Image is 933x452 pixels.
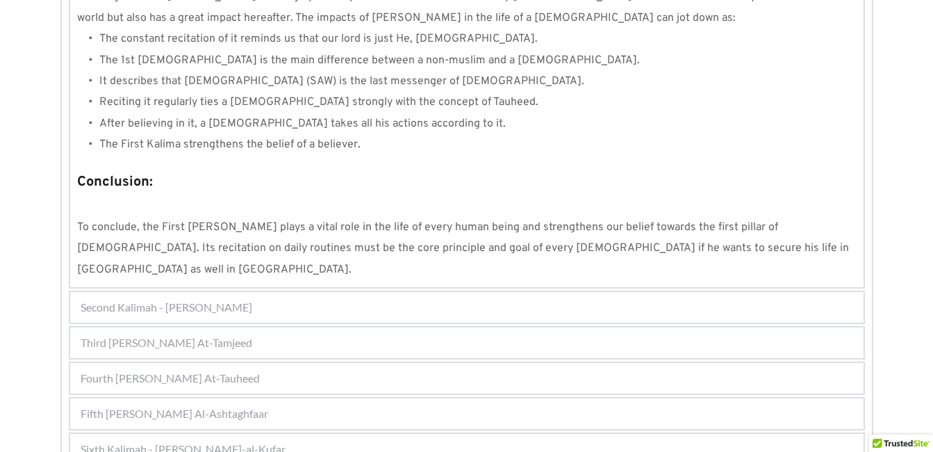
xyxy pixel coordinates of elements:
[99,95,538,109] span: Reciting it regularly ties a [DEMOGRAPHIC_DATA] strongly with the concept of Tauheed.
[99,32,538,46] span: The constant recitation of it reminds us that our lord is just He, [DEMOGRAPHIC_DATA].
[99,138,361,152] span: The First Kalima strengthens the belief of a believer.
[81,299,252,316] span: Second Kalimah - [PERSON_NAME]
[81,334,252,351] span: Third [PERSON_NAME] At-Tamjeed
[77,220,852,277] span: To conclude, the First [PERSON_NAME] plays a vital role in the life of every human being and stre...
[81,405,268,422] span: Fifth [PERSON_NAME] Al-Ashtaghfaar
[81,370,260,387] span: Fourth [PERSON_NAME] At-Tauheed
[99,117,506,131] span: After believing in it, a [DEMOGRAPHIC_DATA] takes all his actions according to it.
[99,54,640,67] span: The 1st [DEMOGRAPHIC_DATA] is the main difference between a non-muslim and a [DEMOGRAPHIC_DATA].
[77,173,153,191] strong: Conclusion:
[99,74,584,88] span: It describes that [DEMOGRAPHIC_DATA] (SAW) is the last messenger of [DEMOGRAPHIC_DATA].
